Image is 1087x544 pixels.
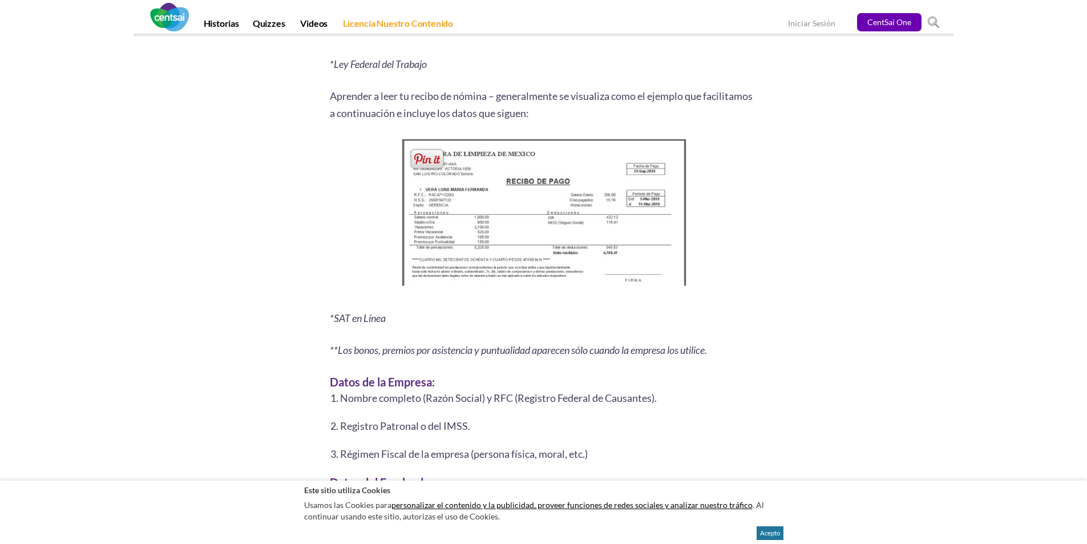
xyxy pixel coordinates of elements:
[304,497,783,525] p: Usamos las Cookies para . Al continuar usando este sitio, autorizas el uso de Cookies.
[340,446,758,461] li: Régimen Fiscal de la empresa (persona física, moral, etc.)
[336,18,460,34] a: Licencia Nuestro Contenido
[340,418,758,433] li: Registro Patronal o del IMSS.
[150,3,189,31] img: CentSai
[788,18,835,30] a: Iniciar Sesión
[330,312,386,325] i: *SAT en Línea
[246,18,292,34] a: Quizzes
[304,485,783,495] h2: Este sitio utiliza Cookies
[330,58,427,71] i: *Ley Federal del Trabajo
[293,18,334,34] a: Videos
[330,344,707,357] i: **Los bonos, premios por asistencia y puntualidad aparecen sólo cuando la empresa los utilice.
[330,87,758,122] p: Aprender a leer tu recibo de nómina – generalmente se visualiza como el ejemplo que facilitamos a...
[340,390,758,405] li: Nombre completo (Razón Social) y RFC (Registro Federal de Causantes).
[197,18,246,34] a: Historias
[330,474,758,491] h3: Datos del Empleado:
[330,373,758,390] h3: Datos de la Empresa:
[857,13,922,31] a: CentSai One
[757,526,783,540] button: Acepto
